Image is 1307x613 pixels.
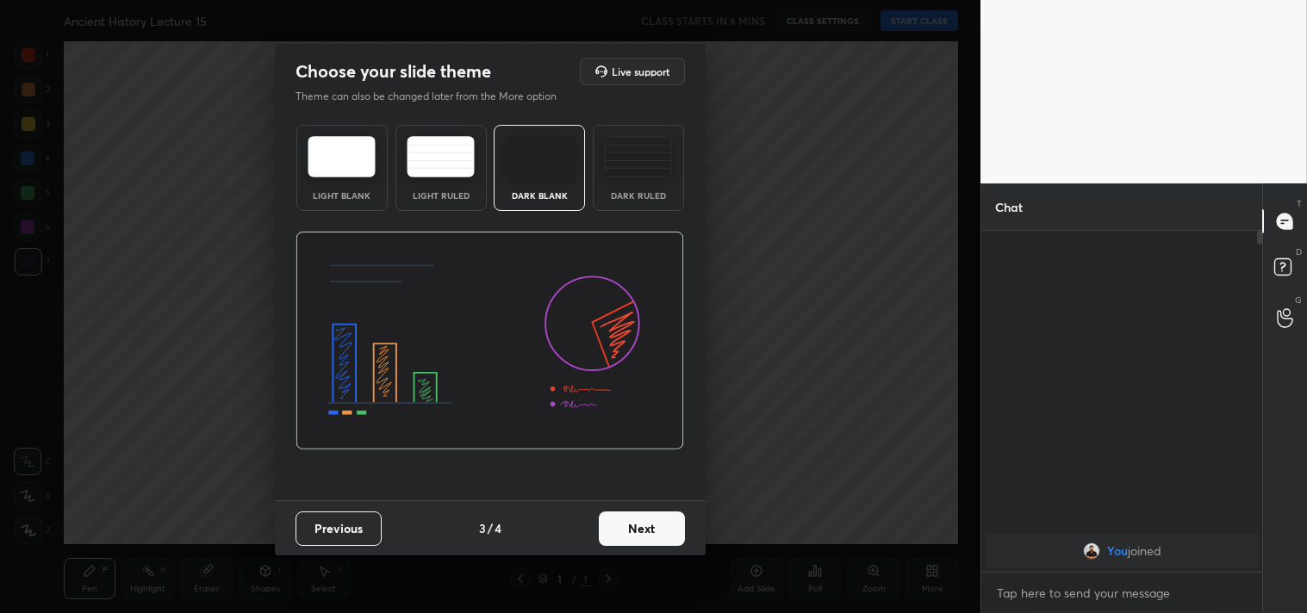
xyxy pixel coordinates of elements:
p: Theme can also be changed later from the More option [296,89,575,104]
img: lightTheme.e5ed3b09.svg [308,136,376,177]
h2: Choose your slide theme [296,60,491,83]
span: You [1106,544,1127,558]
img: darkTheme.f0cc69e5.svg [506,136,574,177]
p: D [1296,245,1302,258]
img: lightRuledTheme.5fabf969.svg [407,136,475,177]
div: Dark Blank [505,191,574,200]
div: grid [981,530,1262,572]
img: 50a2b7cafd4e47798829f34b8bc3a81a.jpg [1082,542,1099,560]
div: Light Ruled [407,191,476,200]
p: Chat [981,184,1036,230]
h5: Live support [612,66,669,77]
div: Dark Ruled [604,191,673,200]
img: darkRuledTheme.de295e13.svg [604,136,672,177]
img: darkThemeBanner.d06ce4a2.svg [296,232,684,450]
p: T [1297,197,1302,210]
h4: / [488,519,493,537]
h4: 4 [495,519,501,537]
span: joined [1127,544,1161,558]
h4: 3 [479,519,486,537]
p: G [1295,294,1302,306]
button: Next [599,511,685,546]
button: Previous [296,511,382,546]
div: Light Blank [308,191,377,200]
